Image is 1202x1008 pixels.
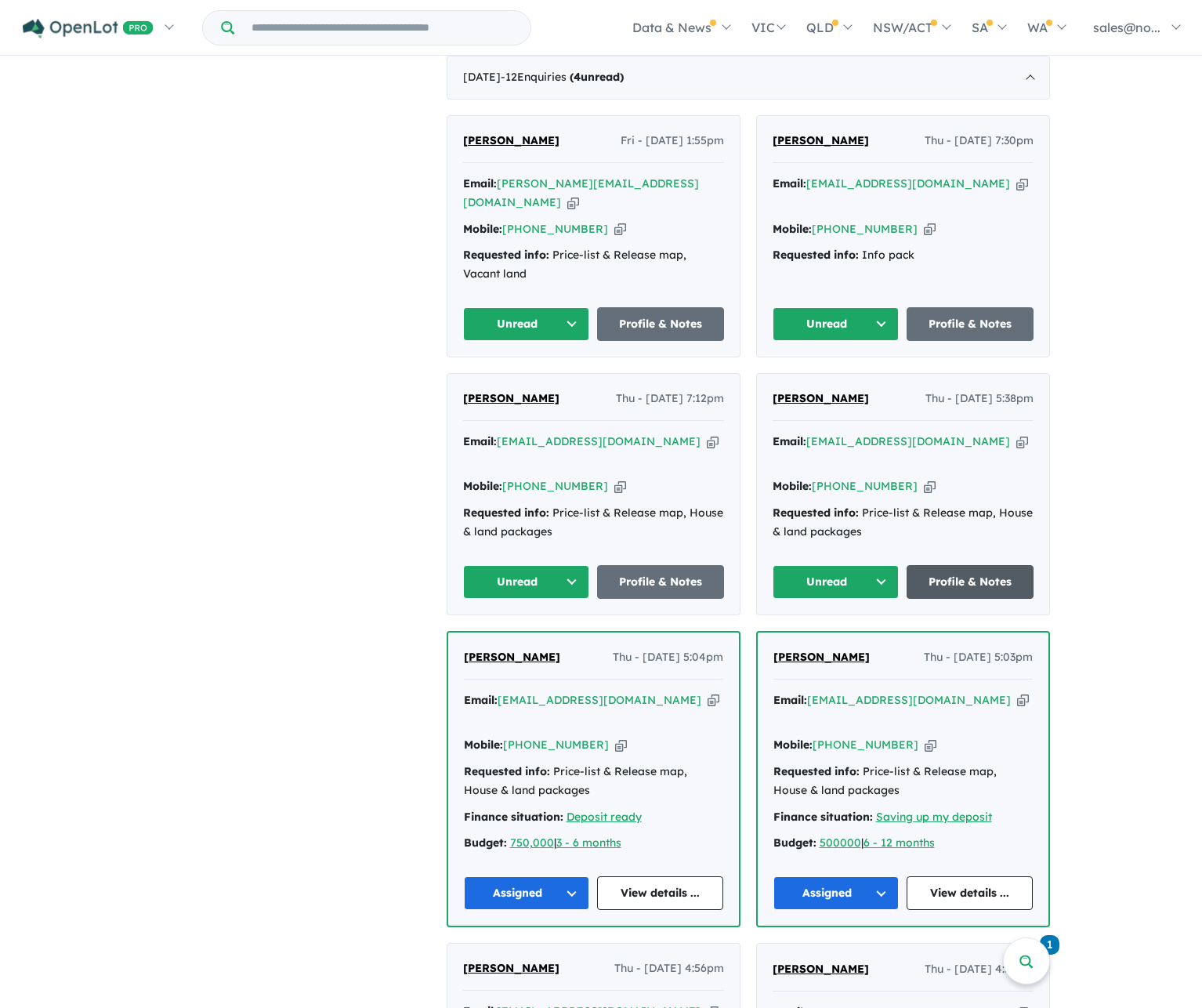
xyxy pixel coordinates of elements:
span: Thu - [DATE] 7:12pm [616,390,724,408]
div: Price-list & Release map, House & land packages [773,763,1033,800]
a: [PERSON_NAME] [773,648,870,667]
button: Unread [773,307,900,341]
a: [PERSON_NAME] [463,959,559,978]
div: | [773,834,1033,853]
button: Copy [925,737,936,753]
a: [EMAIL_ADDRESS][DOMAIN_NAME] [806,434,1010,448]
span: [PERSON_NAME] [464,650,560,664]
a: [EMAIL_ADDRESS][DOMAIN_NAME] [806,176,1010,190]
a: Profile & Notes [907,307,1034,341]
a: [PHONE_NUMBER] [812,479,918,493]
a: [PHONE_NUMBER] [502,222,608,236]
a: [PHONE_NUMBER] [812,222,918,236]
button: Copy [924,478,936,495]
strong: Email: [463,434,497,448]
div: Price-list & Release map, House & land packages [463,504,724,542]
a: Profile & Notes [597,307,724,341]
button: Unread [463,565,590,599]
strong: Mobile: [463,222,502,236]
strong: Finance situation: [464,810,563,824]
strong: Email: [463,176,497,190]
span: Thu - [DATE] 5:38pm [925,390,1034,408]
span: Thu - [DATE] 4:53pm [925,960,1034,979]
button: Copy [924,221,936,237]
span: 1 [1040,935,1059,955]
span: [PERSON_NAME] [773,391,869,405]
button: Copy [614,221,626,237]
a: Profile & Notes [597,565,724,599]
a: [PERSON_NAME] [773,132,869,150]
span: - 12 Enquir ies [501,70,624,84]
strong: Email: [773,434,806,448]
div: | [464,834,723,853]
a: [EMAIL_ADDRESS][DOMAIN_NAME] [497,434,701,448]
span: [PERSON_NAME] [463,961,559,975]
strong: Requested info: [464,764,550,778]
button: Copy [614,478,626,495]
div: Price-list & Release map, House & land packages [464,763,723,800]
span: [PERSON_NAME] [773,962,869,976]
input: Try estate name, suburb, builder or developer [237,11,527,45]
a: [PHONE_NUMBER] [813,738,918,752]
a: Profile & Notes [907,565,1034,599]
span: Thu - [DATE] 4:56pm [614,959,724,978]
strong: ( unread) [570,70,624,84]
strong: Requested info: [773,248,859,262]
button: Copy [567,194,579,211]
a: [PERSON_NAME] [773,390,869,408]
strong: Mobile: [773,479,812,493]
div: Info pack [773,246,1034,265]
a: 500000 [820,836,861,850]
strong: Requested info: [463,506,549,520]
a: 750,000 [510,836,554,850]
strong: Mobile: [773,738,813,752]
a: [PERSON_NAME] [464,648,560,667]
a: [PHONE_NUMBER] [502,479,608,493]
button: Assigned [464,876,590,910]
strong: Finance situation: [773,810,873,824]
a: [PERSON_NAME] [773,960,869,979]
strong: Mobile: [773,222,812,236]
span: [PERSON_NAME] [463,391,559,405]
strong: Email: [464,693,498,707]
span: sales@no... [1093,20,1160,35]
button: Copy [707,433,719,450]
button: Copy [615,737,627,753]
div: Price-list & Release map, Vacant land [463,246,724,284]
a: [PERSON_NAME] [463,390,559,408]
img: Openlot PRO Logo White [23,19,154,38]
button: Assigned [773,876,900,910]
a: [EMAIL_ADDRESS][DOMAIN_NAME] [807,693,1011,707]
u: Deposit ready [567,810,642,824]
strong: Budget: [773,836,816,850]
u: Saving up my deposit [876,810,992,824]
span: Thu - [DATE] 5:03pm [924,648,1033,667]
button: Copy [1017,692,1029,709]
span: Thu - [DATE] 5:04pm [613,648,723,667]
strong: Email: [773,176,806,190]
span: 4 [574,70,581,84]
strong: Mobile: [464,738,503,752]
a: [EMAIL_ADDRESS][DOMAIN_NAME] [498,693,701,707]
strong: Requested info: [463,248,549,262]
span: [PERSON_NAME] [773,133,869,147]
span: Fri - [DATE] 1:55pm [621,132,724,150]
button: Copy [1016,433,1028,450]
button: Copy [1016,176,1028,192]
span: Thu - [DATE] 7:30pm [925,132,1034,150]
div: [DATE] [447,56,1050,100]
button: Unread [773,565,900,599]
a: View details ... [597,876,723,910]
a: [PHONE_NUMBER] [503,738,609,752]
button: Unread [463,307,590,341]
u: 3 - 6 months [556,836,621,850]
strong: Email: [773,693,807,707]
a: View details ... [907,876,1033,910]
a: [PERSON_NAME][EMAIL_ADDRESS][DOMAIN_NAME] [463,176,699,209]
strong: Budget: [464,836,507,850]
a: 6 - 12 months [863,836,935,850]
a: 1 [1040,934,1059,955]
strong: Requested info: [773,764,860,778]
